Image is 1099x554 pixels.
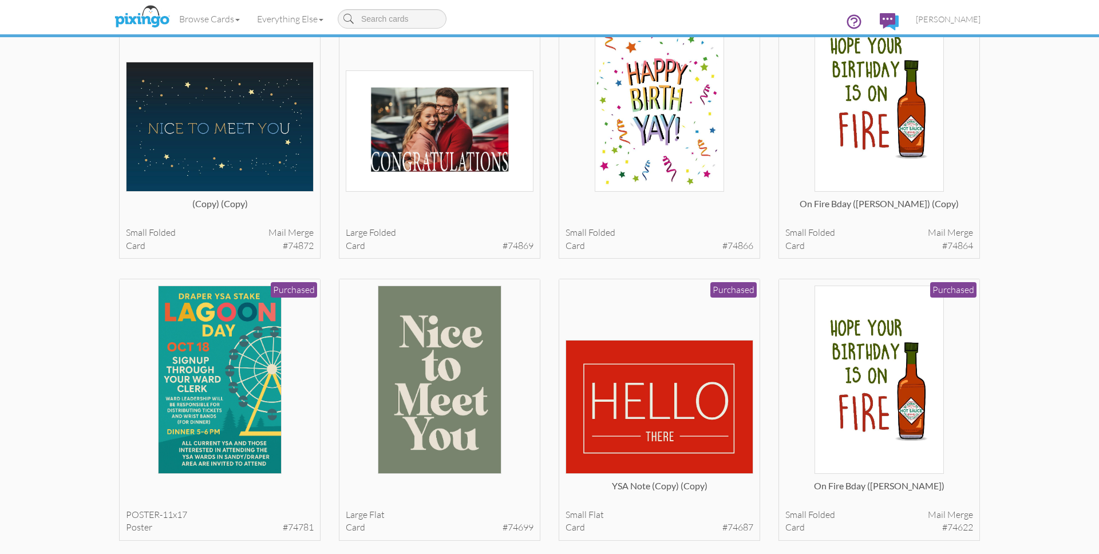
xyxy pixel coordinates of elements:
img: pixingo logo [112,3,172,31]
span: small [566,509,587,520]
span: folded [808,509,835,520]
span: flat [369,509,385,520]
img: 135422-1-1757090768949-ef63f31b78e2c903-qa.jpg [595,3,725,192]
span: folded [808,227,835,238]
img: 135072-1-1756247574325-8e4a714a4482727e-qa.jpg [378,286,502,474]
input: Search cards [338,9,446,29]
div: poster [126,521,314,534]
img: 135420-1-1757090636079-7c74c83869c477c2-qa.jpg [815,3,944,192]
div: Purchased [930,282,977,298]
div: Purchased [271,282,317,298]
span: small [126,227,147,238]
img: 135430-1-1757095070229-617a0e45006e4309-qa.jpg [126,62,314,192]
span: flat [588,509,604,520]
div: Purchased [710,282,757,298]
img: 135550-1-1757438034940-64a486e99ece062b-qa.jpg [815,286,944,474]
a: [PERSON_NAME] [907,5,989,34]
span: large [346,227,367,238]
img: 135055-1-1756229832395-5be496594bad7573-qa.jpg [566,340,754,474]
span: #74687 [722,521,753,534]
div: (copy) (copy) [126,197,314,220]
div: card [566,239,754,252]
div: card [785,521,974,534]
span: Mail merge [928,226,973,239]
div: On Fire Bday ([PERSON_NAME]) [785,480,974,502]
span: #74781 [283,521,314,534]
span: small [785,227,807,238]
div: card [346,521,534,534]
div: card [566,521,754,534]
div: card [126,239,314,252]
div: On Fire Bday ([PERSON_NAME]) (copy) [785,197,974,220]
span: large [346,509,367,520]
span: #74866 [722,239,753,252]
span: Mail merge [268,226,314,239]
span: folded [149,227,176,238]
span: #74699 [503,521,533,534]
span: folded [588,227,615,238]
span: small [566,227,587,238]
span: #74869 [503,239,533,252]
span: #74864 [942,239,973,252]
div: card [346,239,534,252]
a: Everything Else [248,5,332,33]
img: 135425-1-1757090951204-5d392e0475e4c46e-qa.jpg [346,70,534,192]
div: YSA Note (copy) (copy) [566,480,754,502]
span: POSTER-11x17 [126,509,187,520]
img: 135269-1-1756830776361-c477239d3d064b9d-qa.jpg [158,286,282,474]
span: #74872 [283,239,314,252]
span: #74622 [942,521,973,534]
div: card [785,239,974,252]
span: small [785,509,807,520]
span: folded [369,227,396,238]
a: Browse Cards [171,5,248,33]
img: comments.svg [880,13,899,30]
span: [PERSON_NAME] [916,14,981,24]
span: Mail merge [928,508,973,521]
